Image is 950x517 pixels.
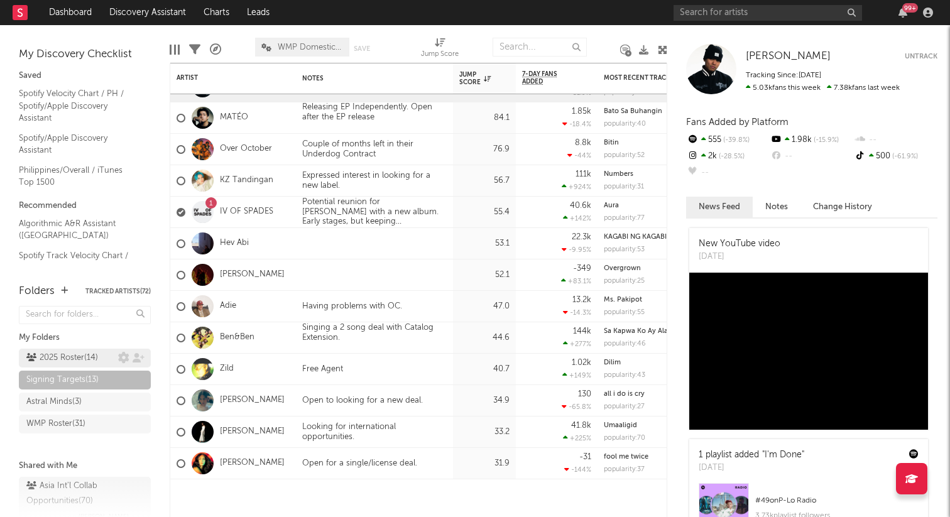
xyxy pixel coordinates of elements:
[579,453,591,461] div: -31
[575,139,591,147] div: 8.8k
[604,391,717,398] div: all i do is cry
[19,393,151,411] a: Astral Minds(3)
[573,264,591,273] div: -349
[177,74,271,82] div: Artist
[19,199,151,214] div: Recommended
[459,268,510,283] div: 52.1
[854,132,937,148] div: --
[220,175,273,186] a: KZ Tandingan
[220,269,285,280] a: [PERSON_NAME]
[562,120,591,128] div: -18.4 %
[561,277,591,285] div: +83.1 %
[189,31,200,68] div: Filters
[572,233,591,241] div: 22.3k
[686,132,770,148] div: 555
[905,50,937,63] button: Untrack
[604,108,717,115] div: Bato Sa Buhangin
[220,395,285,406] a: [PERSON_NAME]
[296,459,423,469] div: Open for a single/license deal.
[220,427,285,437] a: [PERSON_NAME]
[800,197,885,217] button: Change History
[576,170,591,178] div: 111k
[296,171,453,190] div: Expressed interest in looking for a new label.
[19,87,138,125] a: Spotify Velocity Chart / PH / Spotify/Apple Discovery Assistant
[746,84,900,92] span: 7.38k fans last week
[604,202,717,209] div: Aura
[898,8,907,18] button: 99+
[19,459,151,474] div: Shared with Me
[604,359,717,366] div: Dilim
[604,359,621,366] a: Dilim
[296,139,453,159] div: Couple of months left in their Underdog Contract
[699,449,804,462] div: 1 playlist added
[296,364,349,374] div: Free Agent
[604,171,717,178] div: Numbers
[19,349,151,367] a: 2025 Roster(14)
[604,139,619,146] a: Bitin
[746,84,821,92] span: 5.03k fans this week
[459,330,510,346] div: 44.6
[220,144,272,155] a: Over October
[562,246,591,254] div: -9.95 %
[220,301,236,312] a: Adie
[459,299,510,314] div: 47.0
[19,131,138,157] a: Spotify/Apple Discovery Assistant
[563,434,591,442] div: +225 %
[562,403,591,411] div: -65.8 %
[421,47,459,62] div: Jump Score
[604,265,717,272] div: Overgrown
[604,403,645,410] div: popularity: 27
[604,422,717,429] div: Umaaligid
[604,152,645,159] div: popularity: 52
[890,153,918,160] span: -61.9 %
[220,238,249,249] a: Hev Abi
[604,391,645,398] a: all i do is cry
[762,450,804,459] a: "I'm Done"
[604,121,646,128] div: popularity: 40
[770,132,853,148] div: 1.98k
[19,217,138,242] a: Algorithmic A&R Assistant ([GEOGRAPHIC_DATA])
[459,362,510,377] div: 40.7
[753,197,800,217] button: Notes
[19,330,151,346] div: My Folders
[604,108,662,115] a: Bato Sa Buhangin
[674,5,862,21] input: Search for artists
[686,148,770,165] div: 2k
[573,327,591,335] div: 144k
[296,197,453,227] div: Potential reunion for [PERSON_NAME] with a new album. Early stages, but keeping conversations open.
[493,38,587,57] input: Search...
[522,70,572,85] span: 7-Day Fans Added
[604,435,645,442] div: popularity: 70
[699,251,780,263] div: [DATE]
[746,51,831,62] span: [PERSON_NAME]
[572,359,591,367] div: 1.02k
[19,371,151,389] a: Signing Targets(13)
[459,456,510,471] div: 31.9
[812,137,839,144] span: -15.9 %
[686,197,753,217] button: News Feed
[604,454,717,460] div: fool me twice
[220,112,248,123] a: MATÉO
[354,45,370,52] button: Save
[459,71,491,86] div: Jump Score
[26,416,85,432] div: WMP Roster ( 31 )
[604,202,619,209] a: Aura
[459,393,510,408] div: 34.9
[564,465,591,474] div: -144 %
[604,74,698,82] div: Most Recent Track
[604,328,717,335] div: Sa Kapwa Ko Ay Alay
[571,422,591,430] div: 41.8k
[19,415,151,433] a: WMP Roster(31)
[210,31,221,68] div: A&R Pipeline
[562,183,591,191] div: +924 %
[604,466,645,473] div: popularity: 37
[604,328,672,335] a: Sa Kapwa Ko Ay Alay
[302,75,428,82] div: Notes
[170,31,180,68] div: Edit Columns
[459,111,510,126] div: 84.1
[572,107,591,116] div: 1.85k
[770,148,853,165] div: --
[567,151,591,160] div: -44 %
[296,396,429,406] div: Open to looking for a new deal.
[85,288,151,295] button: Tracked Artists(72)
